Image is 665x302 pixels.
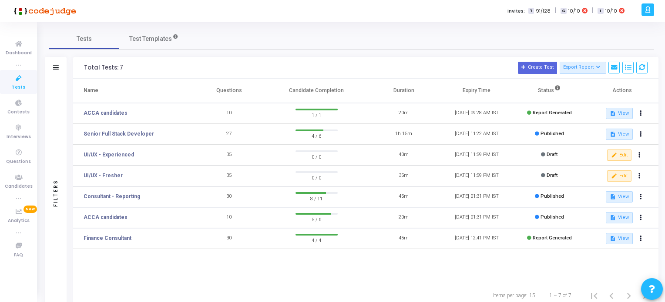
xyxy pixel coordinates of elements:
[84,234,131,242] a: Finance Consultant
[586,79,658,103] th: Actions
[606,212,632,223] button: View
[555,6,556,15] span: |
[193,79,265,103] th: Questions
[73,79,193,103] th: Name
[6,158,31,166] span: Questions
[610,236,616,242] mat-icon: description
[296,236,338,244] span: 4 / 4
[6,50,32,57] span: Dashboard
[610,110,616,116] mat-icon: description
[606,191,632,202] button: View
[367,103,440,124] td: 20m
[8,217,30,225] span: Analytics
[611,173,617,179] mat-icon: edit
[513,79,586,103] th: Status
[536,7,551,15] span: 91/128
[541,193,564,199] span: Published
[606,108,632,119] button: View
[11,2,76,20] img: logo
[605,7,617,15] span: 10/10
[12,84,25,91] span: Tests
[193,228,265,249] td: 30
[296,215,338,223] span: 5 / 6
[561,8,566,14] span: C
[440,166,513,186] td: [DATE] 11:59 PM IST
[606,129,632,140] button: View
[193,207,265,228] td: 10
[84,64,123,71] div: Total Tests: 7
[296,152,338,161] span: 0 / 0
[296,173,338,182] span: 0 / 0
[129,34,172,43] span: Test Templates
[507,7,525,15] label: Invites:
[560,62,606,74] button: Export Report
[367,79,440,103] th: Duration
[193,103,265,124] td: 10
[24,206,37,213] span: New
[77,34,92,43] span: Tests
[193,186,265,207] td: 30
[7,109,30,116] span: Contests
[610,131,616,137] mat-icon: description
[440,103,513,124] td: [DATE] 09:28 AM IST
[440,79,513,103] th: Expiry Time
[84,109,128,117] a: ACCA candidates
[367,145,440,166] td: 40m
[367,166,440,186] td: 35m
[610,215,616,221] mat-icon: description
[533,235,572,241] span: Report Generated
[367,228,440,249] td: 45m
[193,145,265,166] td: 35
[549,292,571,299] div: 1 – 7 of 7
[367,186,440,207] td: 45m
[529,292,535,299] div: 15
[611,152,617,158] mat-icon: edit
[547,173,558,178] span: Draft
[296,110,338,119] span: 1 / 1
[541,131,564,136] span: Published
[84,213,128,221] a: ACCA candidates
[367,124,440,145] td: 1h 15m
[547,152,558,157] span: Draft
[607,170,631,182] button: Edit
[528,8,534,14] span: T
[533,110,572,116] span: Report Generated
[7,133,31,141] span: Interviews
[440,228,513,249] td: [DATE] 12:41 PM IST
[5,183,33,190] span: Candidates
[367,207,440,228] td: 20m
[493,292,527,299] div: Items per page:
[14,252,23,259] span: FAQ
[265,79,367,103] th: Candidate Completion
[193,166,265,186] td: 35
[440,124,513,145] td: [DATE] 11:22 AM IST
[541,214,564,220] span: Published
[296,194,338,202] span: 8 / 11
[606,233,632,244] button: View
[52,145,60,241] div: Filters
[440,145,513,166] td: [DATE] 11:59 PM IST
[610,194,616,200] mat-icon: description
[84,192,140,200] a: Consultant - Reporting
[518,62,557,74] button: Create Test
[84,130,154,138] a: Senior Full Stack Developer
[568,7,580,15] span: 10/10
[598,8,603,14] span: I
[193,124,265,145] td: 27
[607,149,631,161] button: Edit
[84,172,123,179] a: UI/UX - Fresher
[592,6,593,15] span: |
[440,186,513,207] td: [DATE] 01:31 PM IST
[296,131,338,140] span: 4 / 6
[440,207,513,228] td: [DATE] 01:31 PM IST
